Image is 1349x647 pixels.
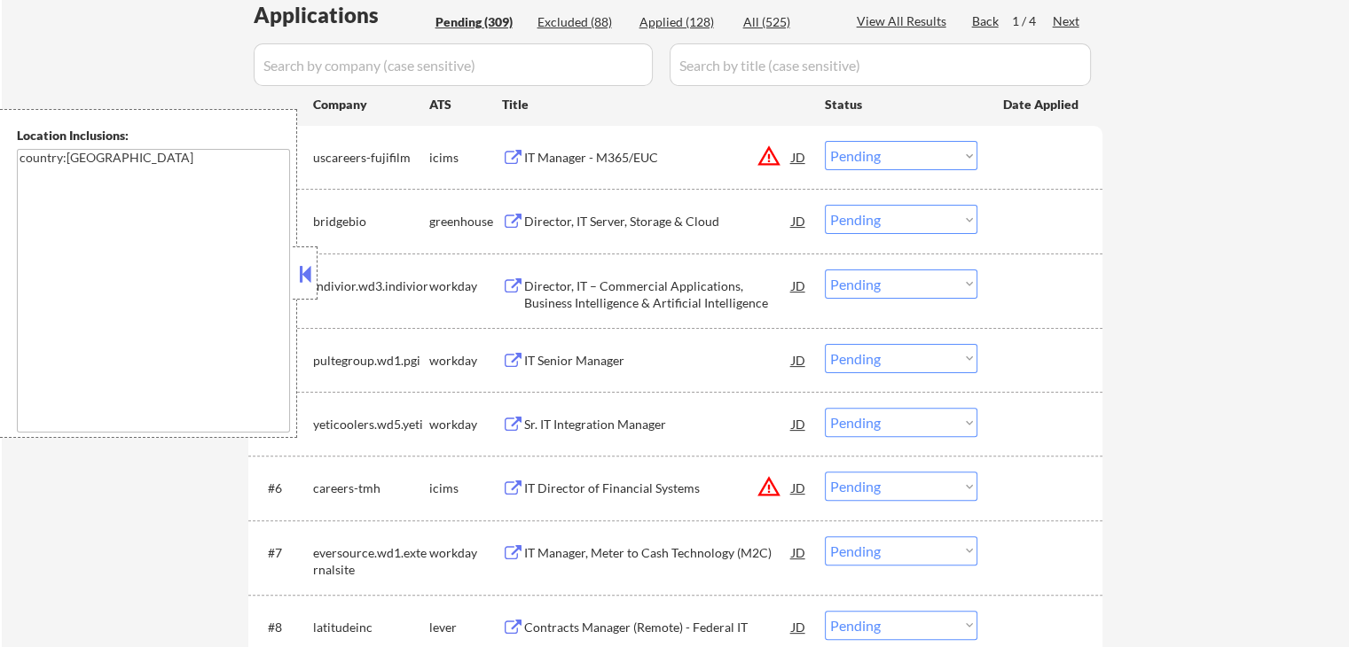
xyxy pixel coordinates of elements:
div: Applied (128) [639,13,728,31]
div: IT Manager - M365/EUC [524,149,792,167]
div: yeticoolers.wd5.yeti [313,416,429,433]
button: warning_amber [757,144,781,168]
div: workday [429,416,502,433]
div: JD [790,141,808,173]
div: Director, IT – Commercial Applications, Business Intelligence & Artificial Intelligence [524,277,792,312]
div: JD [790,472,808,503]
div: ATS [429,96,502,113]
div: JD [790,611,808,643]
div: latitudeinc [313,619,429,636]
div: careers-tmh [313,479,429,497]
div: Excluded (88) [537,13,626,31]
div: workday [429,352,502,370]
div: Contracts Manager (Remote) - Federal IT [524,619,792,636]
div: greenhouse [429,213,502,230]
div: Status [825,88,977,120]
div: JD [790,269,808,301]
div: Back [972,12,1000,30]
div: pultegroup.wd1.pgi [313,352,429,370]
div: Company [313,96,429,113]
div: workday [429,277,502,295]
div: #6 [268,479,299,497]
div: IT Manager, Meter to Cash Technology (M2C) [524,544,792,562]
div: icims [429,479,502,497]
div: JD [790,344,808,376]
div: IT Director of Financial Systems [524,479,792,497]
button: warning_amber [757,474,781,499]
div: JD [790,408,808,440]
div: bridgebio [313,213,429,230]
div: All (525) [743,13,832,31]
div: lever [429,619,502,636]
div: eversource.wd1.externalsite [313,544,429,579]
div: IT Senior Manager [524,352,792,370]
input: Search by title (case sensitive) [670,43,1091,86]
div: Title [502,96,808,113]
div: Sr. IT Integration Manager [524,416,792,433]
div: View All Results [857,12,952,30]
div: #8 [268,619,299,636]
div: Next [1053,12,1081,30]
div: indivior.wd3.indivior [313,277,429,295]
div: Location Inclusions: [17,127,290,144]
div: Director, IT Server, Storage & Cloud [524,213,792,230]
div: Pending (309) [435,13,524,31]
div: workday [429,544,502,562]
input: Search by company (case sensitive) [254,43,653,86]
div: JD [790,536,808,568]
div: JD [790,205,808,237]
div: 1 / 4 [1012,12,1053,30]
div: Date Applied [1003,96,1081,113]
div: icims [429,149,502,167]
div: Applications [254,4,429,26]
div: #7 [268,544,299,562]
div: uscareers-fujifilm [313,149,429,167]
